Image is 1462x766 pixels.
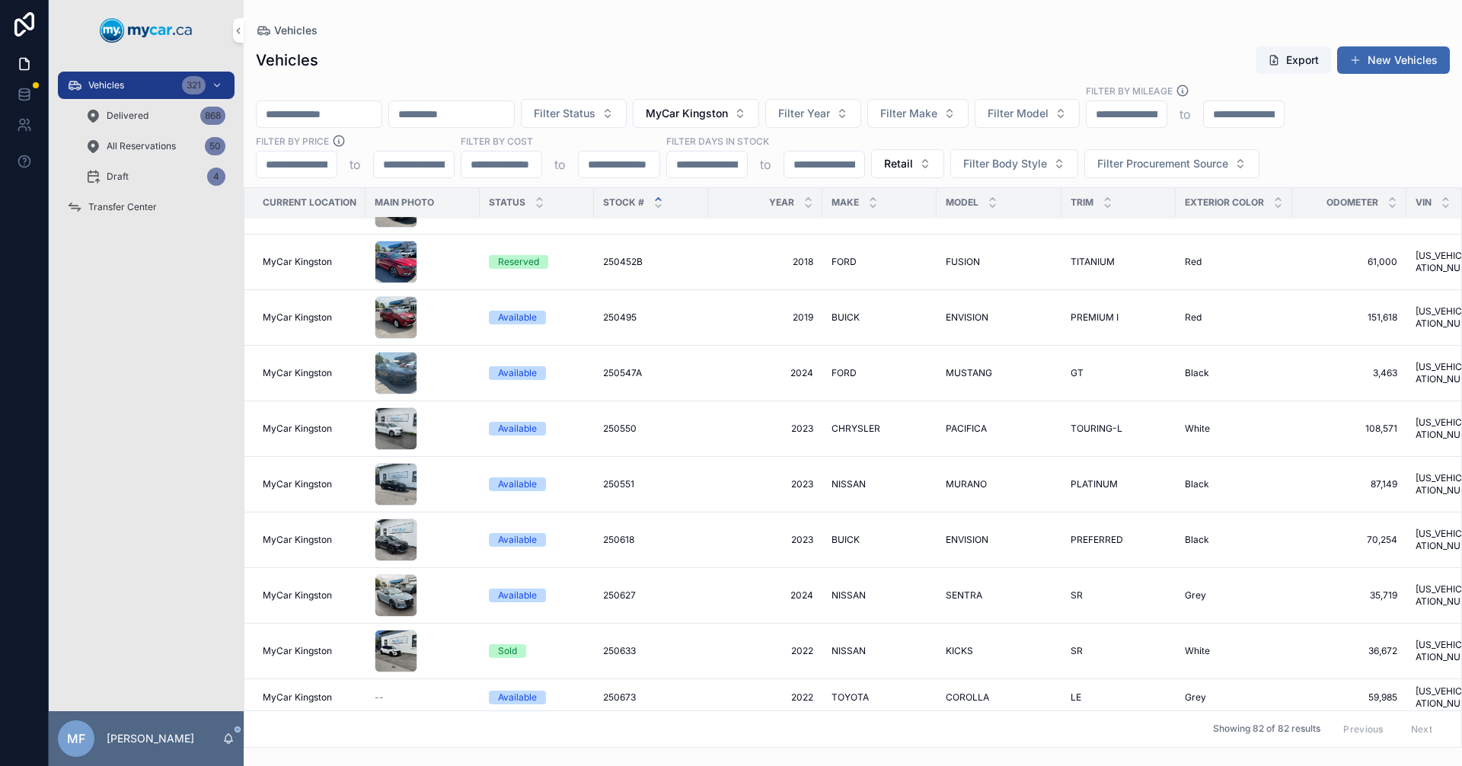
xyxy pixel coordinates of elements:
span: Grey [1185,589,1206,602]
span: Main Photo [375,196,434,209]
span: BUICK [832,311,860,324]
a: Sold [489,644,585,658]
span: PREFERRED [1071,534,1123,546]
span: CHRYSLER [832,423,880,435]
a: Vehicles [256,23,318,38]
a: TITANIUM [1071,256,1167,268]
div: Available [498,533,537,547]
span: MyCar Kingston [263,311,332,324]
span: Filter Status [534,106,595,121]
span: Vehicles [274,23,318,38]
a: FORD [832,256,927,268]
span: 250547A [603,367,642,379]
a: NISSAN [832,589,927,602]
span: MyCar Kingston [263,645,332,657]
a: 2022 [717,691,813,704]
a: CHRYSLER [832,423,927,435]
span: MURANO [946,478,987,490]
span: Transfer Center [88,201,157,213]
div: 4 [207,168,225,186]
a: 2024 [717,589,813,602]
a: SR [1071,645,1167,657]
a: MyCar Kingston [263,478,356,490]
label: FILTER BY COST [461,134,533,148]
a: Black [1185,478,1283,490]
a: NISSAN [832,645,927,657]
div: 868 [200,107,225,125]
button: New Vehicles [1337,46,1450,74]
a: ENVISION [946,534,1052,546]
button: Select Button [950,149,1078,178]
span: LE [1071,691,1081,704]
a: Available [489,533,585,547]
span: VIN [1416,196,1432,209]
span: 3,463 [1301,367,1397,379]
a: SENTRA [946,589,1052,602]
div: Available [498,691,537,704]
span: NISSAN [832,478,866,490]
a: 250618 [603,534,699,546]
span: Delivered [107,110,148,122]
a: -- [375,691,471,704]
span: Filter Model [988,106,1049,121]
span: 250673 [603,691,636,704]
a: TOYOTA [832,691,927,704]
span: 35,719 [1301,589,1397,602]
a: Transfer Center [58,193,235,221]
span: GT [1071,367,1084,379]
span: MF [67,729,85,748]
a: 36,672 [1301,645,1397,657]
a: 2023 [717,478,813,490]
span: Draft [107,171,129,183]
a: BUICK [832,311,927,324]
a: PLATINUM [1071,478,1167,490]
span: 70,254 [1301,534,1397,546]
span: 2022 [717,645,813,657]
span: TOURING-L [1071,423,1122,435]
span: FUSION [946,256,980,268]
span: ENVISION [946,311,988,324]
h1: Vehicles [256,49,318,71]
span: NISSAN [832,645,866,657]
a: Black [1185,534,1283,546]
span: Filter Year [778,106,830,121]
span: 61,000 [1301,256,1397,268]
div: scrollable content [49,61,244,241]
a: 250550 [603,423,699,435]
button: Select Button [1084,149,1259,178]
button: Select Button [765,99,861,128]
a: 108,571 [1301,423,1397,435]
a: Grey [1185,589,1283,602]
a: Reserved [489,255,585,269]
a: 250633 [603,645,699,657]
a: All Reservations50 [76,132,235,160]
span: 2024 [717,367,813,379]
a: 2019 [717,311,813,324]
span: PREMIUM I [1071,311,1119,324]
span: TOYOTA [832,691,869,704]
a: MURANO [946,478,1052,490]
span: MyCar Kingston [646,106,728,121]
a: Available [489,691,585,704]
a: MUSTANG [946,367,1052,379]
a: MyCar Kingston [263,367,356,379]
div: Reserved [498,255,539,269]
a: White [1185,645,1283,657]
span: FORD [832,367,857,379]
span: COROLLA [946,691,989,704]
span: BUICK [832,534,860,546]
img: App logo [100,18,193,43]
span: 250495 [603,311,637,324]
span: 250618 [603,534,634,546]
button: Select Button [867,99,969,128]
a: Delivered868 [76,102,235,129]
a: Available [489,422,585,436]
span: 250550 [603,423,637,435]
span: MUSTANG [946,367,992,379]
a: Available [489,311,585,324]
a: MyCar Kingston [263,311,356,324]
a: 250547A [603,367,699,379]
